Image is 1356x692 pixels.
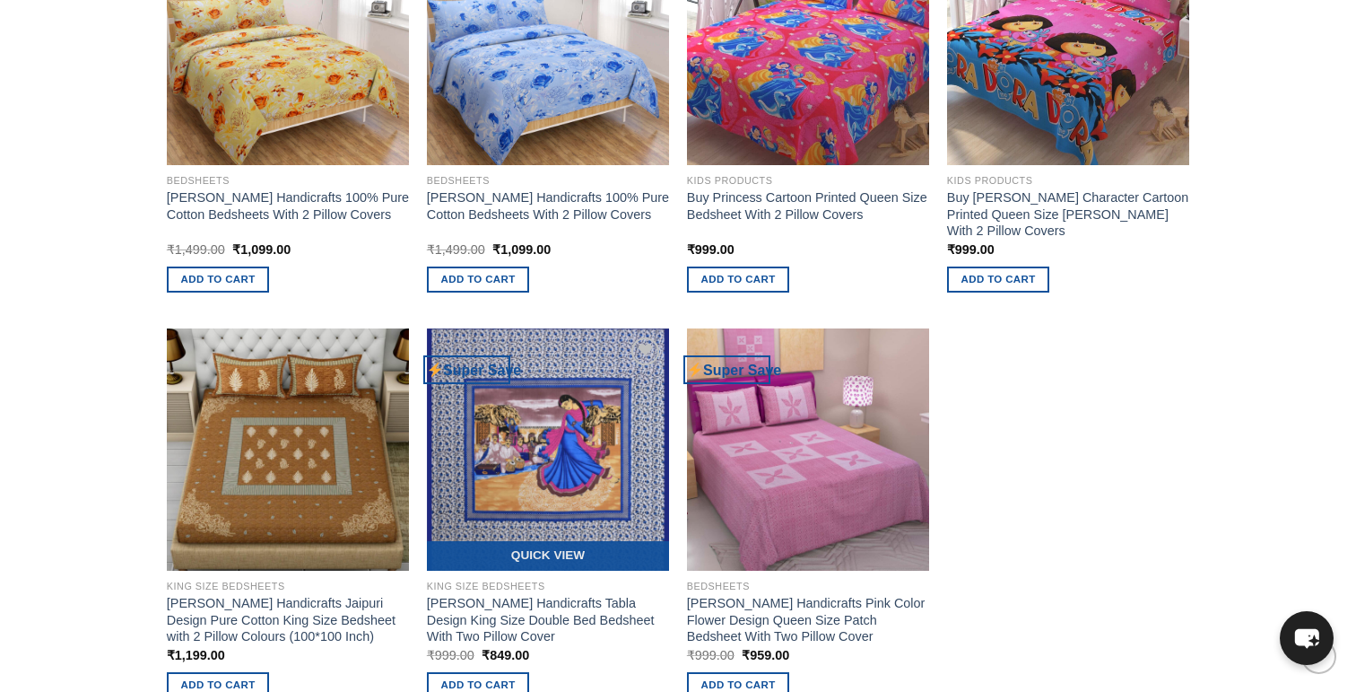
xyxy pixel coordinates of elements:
[687,581,929,592] p: Bedsheets
[742,648,750,662] span: ₹
[167,242,225,257] bdi: 1,499.00
[167,242,175,257] span: ₹
[167,175,409,187] p: Bedsheets
[167,648,175,662] span: ₹
[427,189,669,223] a: [PERSON_NAME] Handicrafts 100% Pure Cotton Bedsheets With 2 Pillow Covers
[687,189,929,223] a: Buy Princess Cartoon Printed Queen Size Bedsheet With 2 Pillow Covers
[687,175,929,187] p: Kids Products
[427,595,669,645] a: [PERSON_NAME] Handicrafts Tabla Design King Size Double Bed Bedsheet With Two Pillow Cover
[427,328,669,571] img: Kritarth Handicrafts Tabla Design Bedsheet
[947,175,1189,187] p: Kids Products
[427,541,669,572] a: Quick View
[167,189,409,223] a: [PERSON_NAME] Handicrafts 100% Pure Cotton Bedsheets With 2 Pillow Covers
[947,242,995,257] bdi: 999.00
[427,242,435,257] span: ₹
[167,328,409,571] img: Buy King Size bedsheet
[232,242,240,257] span: ₹
[232,242,291,257] bdi: 1,099.00
[482,648,529,662] bdi: 849.00
[427,648,474,662] bdi: 999.00
[742,648,789,662] bdi: 959.00
[492,242,551,257] bdi: 1,099.00
[167,581,409,592] p: King Size Bedsheets
[167,595,409,645] a: [PERSON_NAME] Handicrafts Jaipuri Design Pure Cotton King Size Bedsheet with 2 Pillow Colours (10...
[427,267,530,293] a: Add to cart: “Kritarth Handicrafts 100% Pure Cotton Bedsheets With 2 Pillow Covers”
[427,242,485,257] bdi: 1,499.00
[482,648,490,662] span: ₹
[167,267,270,293] a: Add to cart: “Kritarth Handicrafts 100% Pure Cotton Bedsheets With 2 Pillow Covers”
[947,267,1050,293] a: Add to cart: “Buy Dora Character Cartoon Printed Queen Size Dora Bedsheet With 2 Pillow Covers”
[947,242,955,257] span: ₹
[167,648,225,662] bdi: 1,199.00
[427,648,435,662] span: ₹
[687,328,929,571] img: queen size Embroidery bedsheet
[631,337,659,365] button: Wishlist
[687,648,734,662] bdi: 999.00
[492,242,500,257] span: ₹
[947,189,1189,240] a: Buy [PERSON_NAME] Character Cartoon Printed Queen Size [PERSON_NAME] With 2 Pillow Covers
[687,648,695,662] span: ₹
[427,581,669,592] p: King Size Bedsheets
[687,242,695,257] span: ₹
[687,595,929,645] a: [PERSON_NAME] Handicrafts Pink Color Flower Design Queen Size Patch Bedsheet With Two Pillow Cover
[687,242,734,257] bdi: 999.00
[427,175,669,187] p: Bedsheets
[687,267,790,293] a: Add to cart: “Buy Princess Cartoon Printed Queen Size Bedsheet With 2 Pillow Covers”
